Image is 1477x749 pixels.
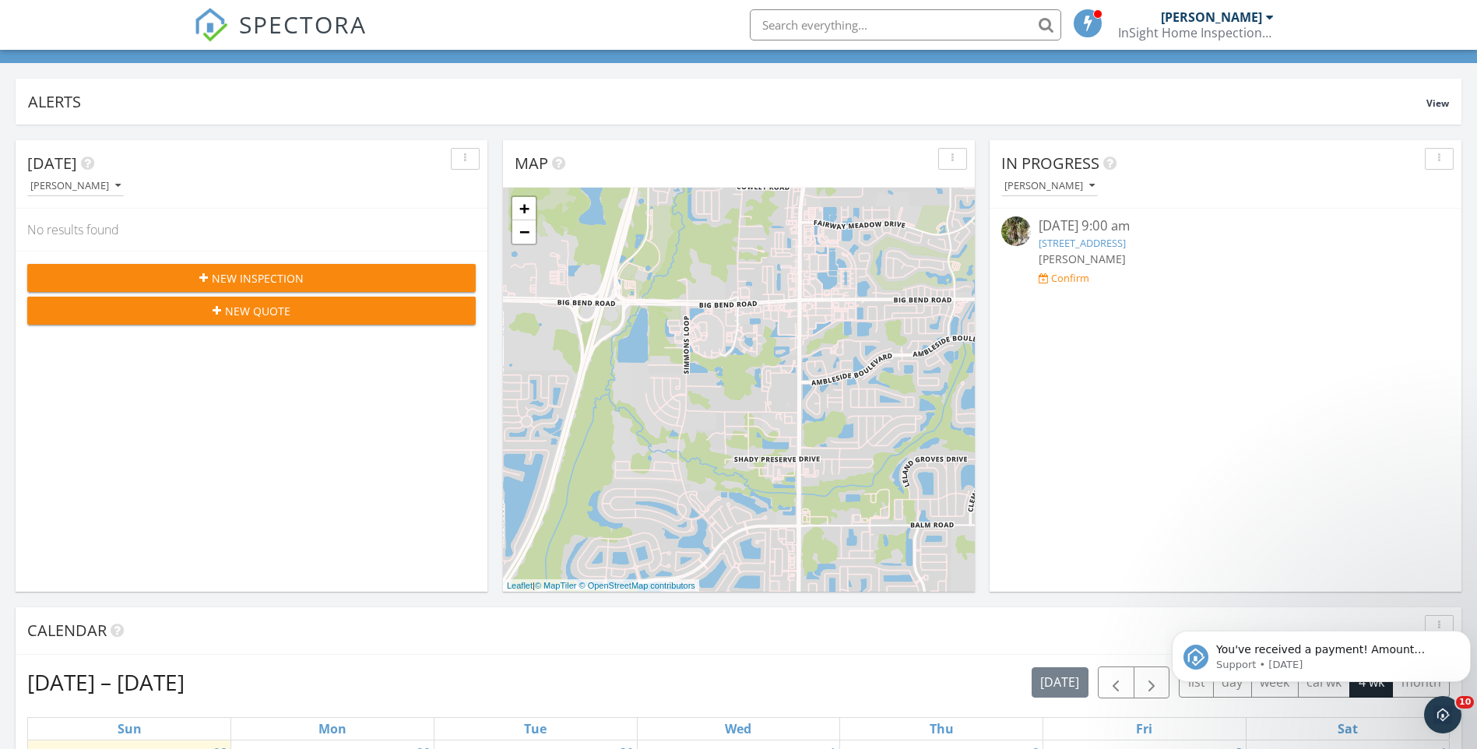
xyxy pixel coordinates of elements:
h2: [DATE] – [DATE] [27,666,185,698]
a: Sunday [114,718,145,740]
div: [DATE] 9:00 am [1039,216,1412,236]
div: InSight Home Inspections LLC [1118,25,1274,40]
span: In Progress [1001,153,1099,174]
img: The Best Home Inspection Software - Spectora [194,8,228,42]
a: Zoom out [512,220,536,244]
input: Search everything... [750,9,1061,40]
a: Confirm [1039,271,1089,286]
a: Tuesday [521,718,550,740]
span: You've received a payment! Amount $550.00 Fee $15.43 Net $534.57 Transaction # pi_3SBmQoK7snlDGpR... [51,45,279,213]
button: [PERSON_NAME] [27,176,124,197]
a: SPECTORA [194,21,367,54]
iframe: Intercom live chat [1424,696,1461,733]
span: New Quote [225,303,290,319]
div: Alerts [28,91,1426,112]
button: [DATE] [1032,667,1088,698]
a: Friday [1133,718,1155,740]
span: Map [515,153,548,174]
img: streetview [1001,216,1031,246]
button: Previous [1098,666,1134,698]
a: Monday [315,718,350,740]
a: © MapTiler [535,581,577,590]
div: [PERSON_NAME] [1161,9,1262,25]
button: [PERSON_NAME] [1001,176,1098,197]
iframe: Intercom notifications message [1166,598,1477,707]
div: Confirm [1051,272,1089,284]
button: Next [1134,666,1170,698]
a: Thursday [927,718,957,740]
a: Leaflet [507,581,533,590]
span: [PERSON_NAME] [1039,251,1126,266]
span: Calendar [27,620,107,641]
a: © OpenStreetMap contributors [579,581,695,590]
div: [PERSON_NAME] [30,181,121,192]
a: [DATE] 9:00 am [STREET_ADDRESS] [PERSON_NAME] Confirm [1001,216,1450,286]
span: 10 [1456,696,1474,709]
div: No results found [16,209,487,251]
p: Message from Support, sent 1d ago [51,60,286,74]
span: View [1426,97,1449,110]
span: [DATE] [27,153,77,174]
a: Wednesday [722,718,754,740]
span: New Inspection [212,270,304,287]
a: Zoom in [512,197,536,220]
button: New Inspection [27,264,476,292]
span: SPECTORA [239,8,367,40]
button: New Quote [27,297,476,325]
a: [STREET_ADDRESS] [1039,236,1126,250]
div: [PERSON_NAME] [1004,181,1095,192]
a: Saturday [1335,718,1361,740]
div: | [503,579,699,593]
